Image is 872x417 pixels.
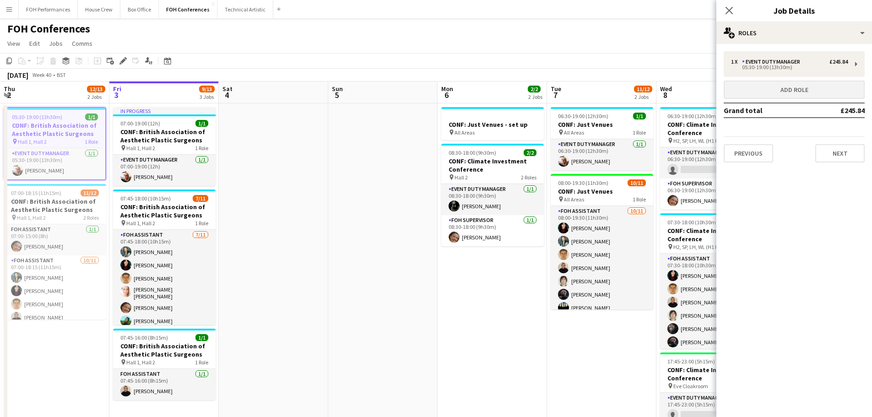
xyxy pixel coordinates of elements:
app-job-card: 06:30-19:00 (12h30m)1/1CONF: Just Venues All Areas1 RoleEvent Duty Manager1/106:30-19:00 (12h30m)... [551,107,653,170]
h3: CONF: Climate Investment Conference [660,366,763,382]
div: 05:30-19:00 (13h30m)1/1CONF: British Association of Aesthetic Plastic Surgeons Hall 1, Hall 21 Ro... [4,107,106,180]
div: Roles [716,22,872,44]
div: 2 Jobs [528,93,542,100]
td: £245.84 [810,103,865,118]
span: Thu [4,85,15,93]
button: Next [815,144,865,162]
span: 11/12 [81,190,99,196]
span: Hall 1, Hall 2 [126,220,155,227]
app-job-card: 07:45-16:00 (8h15m)1/1CONF: British Association of Aesthetic Plastic Surgeons Hall 1, Hall 21 Rol... [113,329,216,400]
a: Edit [26,38,43,49]
div: 1 x [731,59,742,65]
h3: Job Details [716,5,872,16]
app-card-role: FOH Assistant7/907:30-18:00 (10h30m)[PERSON_NAME][PERSON_NAME][PERSON_NAME][PERSON_NAME][PERSON_N... [660,254,763,391]
span: 2/2 [528,86,541,92]
span: 07:45-18:00 (10h15m) [120,195,171,202]
h3: CONF: Climate Investment Conference [660,120,763,137]
span: 05:30-19:00 (13h30m) [12,114,62,120]
span: All Areas [455,129,475,136]
div: 07:45-18:00 (10h15m)7/11CONF: British Association of Aesthetic Plastic Surgeons Hall 1, Hall 21 R... [113,190,216,325]
a: Comms [68,38,96,49]
div: 2 Jobs [634,93,652,100]
span: Sun [332,85,343,93]
app-job-card: 07:00-18:15 (11h15m)11/12CONF: British Association of Aesthetic Plastic Surgeons Hall 1, Hall 22 ... [4,184,106,320]
span: 1 Role [85,138,98,145]
h3: CONF: British Association of Aesthetic Plastic Surgeons [113,128,216,144]
span: 4 [221,90,233,100]
button: Technical Artistic [217,0,273,18]
span: 1 Role [195,220,208,227]
app-job-card: 08:30-18:00 (9h30m)2/2CONF: Climate Investment Conference Hall 22 RolesEvent Duty Manager1/108:30... [441,144,544,246]
h3: CONF: Just Venues [551,187,653,195]
span: 11/12 [634,86,652,92]
h3: CONF: British Association of Aesthetic Plastic Surgeons [5,121,105,138]
span: Sat [222,85,233,93]
app-card-role: FOH Assistant7/1107:45-18:00 (10h15m)[PERSON_NAME][PERSON_NAME][PERSON_NAME][PERSON_NAME] [PERSON... [113,230,216,396]
span: 7 [549,90,561,100]
div: 06:30-19:00 (12h30m)1/2CONF: Climate Investment Conference H2, SP, LH, WL (H1 Filming only)2 Role... [660,107,763,210]
span: Hall 1, Hall 2 [126,359,155,366]
span: 1/1 [195,334,208,341]
span: Comms [72,39,92,48]
h3: CONF: Just Venues [551,120,653,129]
span: All Areas [564,129,584,136]
app-card-role: FOH Supervisor1/106:30-19:00 (12h30m)[PERSON_NAME] [660,179,763,210]
button: Previous [724,144,773,162]
span: 1 Role [195,145,208,152]
span: 7/11 [193,195,208,202]
span: 3 [112,90,121,100]
div: [DATE] [7,70,28,80]
button: FOH Performances [19,0,78,18]
span: 8 [659,90,672,100]
span: Eve Cloakroom [673,383,708,390]
span: 2 Roles [521,174,536,181]
span: Fri [113,85,121,93]
div: In progress [113,107,216,114]
div: Event Duty Manager [742,59,804,65]
span: 12/13 [87,86,105,92]
div: 2 Jobs [87,93,105,100]
span: 1/1 [633,113,646,119]
div: BST [57,71,66,78]
div: 3 Jobs [200,93,214,100]
span: 2/2 [524,149,536,156]
span: 06:30-19:00 (12h30m) [558,113,608,119]
a: Jobs [45,38,66,49]
div: In progress07:00-19:00 (12h)1/1CONF: British Association of Aesthetic Plastic Surgeons Hall 1, Ha... [113,107,216,186]
app-card-role: FOH Assistant1/107:45-16:00 (8h15m)[PERSON_NAME] [113,369,216,400]
span: Hall 2 [455,174,468,181]
app-job-card: 07:30-18:00 (10h30m)7/9CONF: Climate Investment Conference H2, SP, LH, WL (H1 Filming only)1 Role... [660,213,763,349]
span: Edit [29,39,40,48]
div: 05:30-19:00 (13h30m) [731,65,848,70]
h3: CONF: British Association of Aesthetic Plastic Surgeons [113,203,216,219]
app-card-role: Event Duty Manager1/106:30-19:00 (12h30m)[PERSON_NAME] [551,139,653,170]
span: 6 [440,90,453,100]
span: 07:30-18:00 (10h30m) [667,219,718,226]
h3: CONF: Climate Investment Conference [441,157,544,173]
span: 08:30-18:00 (9h30m) [449,149,496,156]
app-card-role: Event Duty Manager0/106:30-19:00 (12h30m) [660,147,763,179]
app-card-role: FOH Assistant10/1108:00-19:30 (11h30m)[PERSON_NAME][PERSON_NAME][PERSON_NAME][PERSON_NAME][PERSON... [551,206,653,370]
span: Hall 1, Hall 2 [18,138,47,145]
app-card-role: FOH Supervisor1/108:30-18:00 (9h30m)[PERSON_NAME] [441,215,544,246]
app-job-card: CONF: Just Venues - set up All Areas [441,107,544,140]
app-card-role: Event Duty Manager1/105:30-19:00 (13h30m)[PERSON_NAME] [5,148,105,179]
span: Hall 1, Hall 2 [17,214,46,221]
span: Hall 1, Hall 2 [126,145,155,152]
h1: FOH Conferences [7,22,90,36]
h3: CONF: Climate Investment Conference [660,227,763,243]
span: 1 Role [633,196,646,203]
span: H2, SP, LH, WL (H1 Filming only) [673,244,742,250]
span: View [7,39,20,48]
span: 2 [2,90,15,100]
app-job-card: 08:00-19:30 (11h30m)10/11CONF: Just Venues All Areas1 RoleFOH Assistant10/1108:00-19:30 (11h30m)[... [551,174,653,309]
span: 07:00-18:15 (11h15m) [11,190,61,196]
span: Wed [660,85,672,93]
span: 1/1 [85,114,98,120]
